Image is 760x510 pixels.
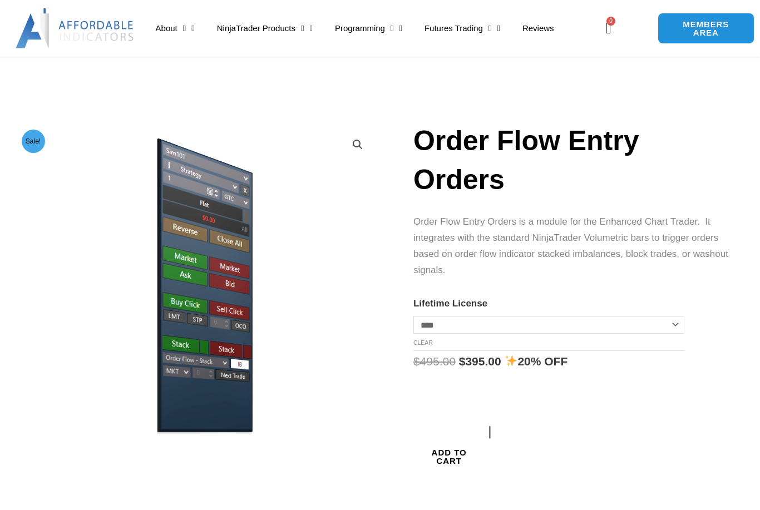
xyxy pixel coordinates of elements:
nav: Menu [145,16,593,41]
bdi: 395.00 [459,355,501,368]
a: NinjaTrader Products [206,16,324,41]
a: View full-screen image gallery [348,135,368,155]
a: Futures Trading [413,16,511,41]
label: Lifetime License [413,298,487,309]
img: orderflow entry [18,126,376,434]
bdi: 495.00 [413,355,456,368]
a: 0 [589,12,628,44]
img: LogoAI | Affordable Indicators – NinjaTrader [16,8,135,48]
img: ✨ [505,355,517,367]
span: 20% OFF [517,355,567,368]
span: $ [413,355,420,368]
a: Programming [324,16,413,41]
a: About [145,16,206,41]
span: MEMBERS AREA [669,20,743,37]
span: 0 [606,17,615,26]
a: Clear options [413,339,433,346]
text: •••••• [522,427,546,438]
span: Sale! [22,130,45,153]
p: Order Flow Entry Orders is a module for the Enhanced Chart Trader. It integrates with the standar... [413,214,732,279]
iframe: Secure express checkout frame [482,389,571,415]
span: $ [459,355,466,368]
a: MEMBERS AREA [658,13,754,44]
a: Reviews [511,16,565,41]
h1: Order Flow Entry Orders [413,121,732,199]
